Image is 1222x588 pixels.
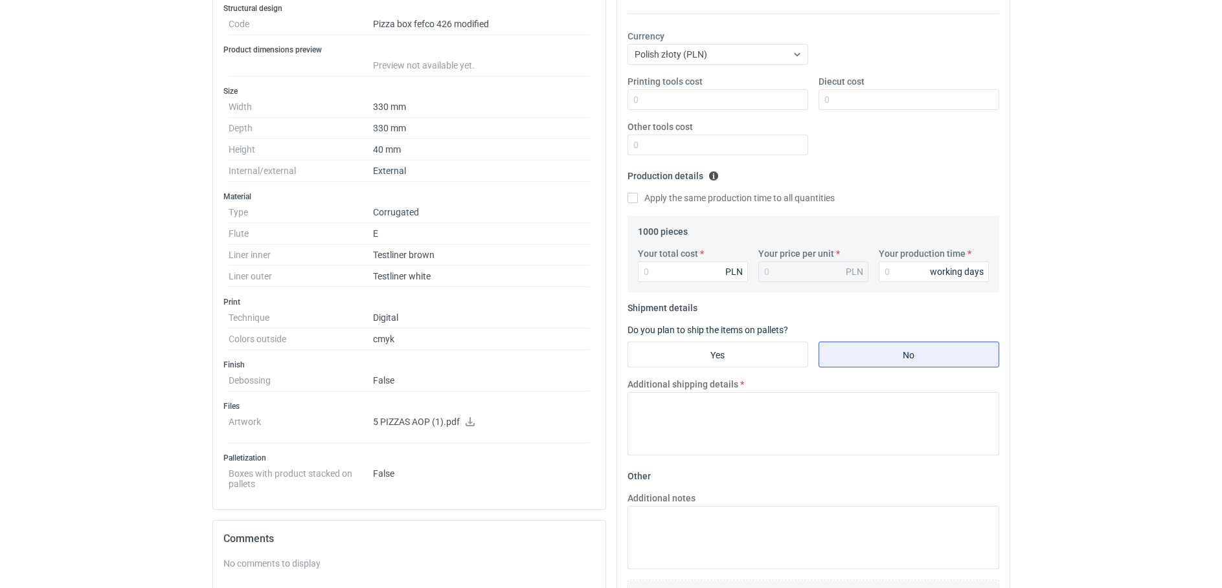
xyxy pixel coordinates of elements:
[819,342,999,367] label: No
[223,360,595,370] h3: Finish
[229,370,373,391] dt: Debossing
[229,411,373,443] dt: Artwork
[373,329,590,350] dd: cmyk
[628,191,835,204] label: Apply the same production time to all quantities
[223,401,595,411] h3: Files
[638,247,698,260] label: Your total cost
[223,557,595,570] div: No comments to display
[229,118,373,139] dt: Depth
[229,14,373,35] dt: Code
[628,89,808,110] input: 0
[373,370,590,391] dd: False
[879,261,989,282] input: 0
[628,466,651,481] legend: Other
[223,531,595,547] h2: Comments
[930,265,984,278] div: working days
[373,118,590,139] dd: 330 mm
[635,49,707,60] span: Polish złoty (PLN)
[819,89,999,110] input: 0
[628,492,696,505] label: Additional notes
[223,297,595,307] h3: Print
[229,223,373,245] dt: Flute
[223,86,595,96] h3: Size
[373,139,590,160] dd: 40 mm
[628,30,664,43] label: Currency
[373,96,590,118] dd: 330 mm
[229,96,373,118] dt: Width
[846,265,863,278] div: PLN
[628,135,808,155] input: 0
[229,245,373,266] dt: Liner inner
[229,307,373,329] dt: Technique
[628,166,719,181] legend: Production details
[373,60,475,71] span: Preview not available yet.
[229,266,373,287] dt: Liner outer
[373,245,590,266] dd: Testliner brown
[879,247,966,260] label: Your production time
[725,265,743,278] div: PLN
[229,202,373,223] dt: Type
[373,417,590,428] p: 5 PIZZAS AOP (1).pdf
[373,266,590,287] dd: Testliner white
[223,453,595,463] h3: Palletization
[223,191,595,202] h3: Material
[223,45,595,55] h3: Product dimensions preview
[638,221,688,237] legend: 1000 pieces
[373,463,590,489] dd: False
[229,139,373,160] dt: Height
[628,378,738,391] label: Additional shipping details
[819,75,865,88] label: Diecut cost
[628,120,693,133] label: Other tools cost
[373,202,590,223] dd: Corrugated
[628,298,697,313] legend: Shipment details
[628,342,808,367] label: Yes
[628,325,788,335] label: Do you plan to ship the items on pallets?
[373,160,590,182] dd: External
[638,261,748,282] input: 0
[758,247,834,260] label: Your price per unit
[229,463,373,489] dt: Boxes with product stacked on pallets
[229,160,373,182] dt: Internal/external
[373,223,590,245] dd: E
[223,3,595,14] h3: Structural design
[628,75,703,88] label: Printing tools cost
[373,307,590,329] dd: Digital
[229,329,373,350] dt: Colors outside
[373,14,590,35] dd: Pizza box fefco 426 modified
